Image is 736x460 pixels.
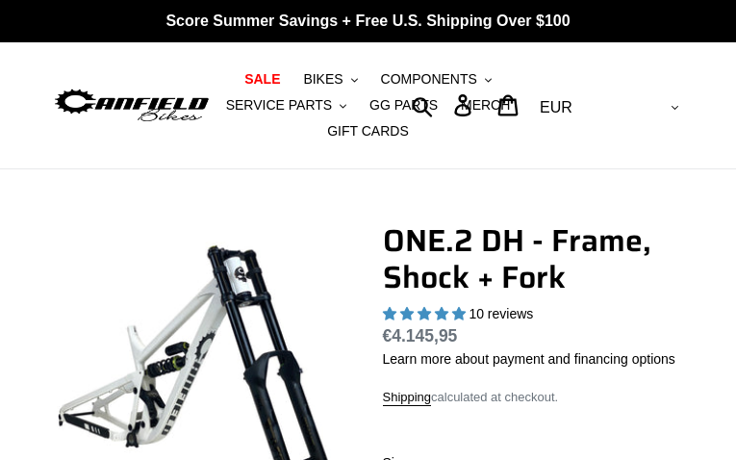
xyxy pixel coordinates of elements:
[327,123,409,140] span: GIFT CARDS
[226,97,332,114] span: SERVICE PARTS
[383,306,470,321] span: 5.00 stars
[317,118,419,144] a: GIFT CARDS
[235,66,290,92] a: SALE
[383,222,684,296] h1: ONE.2 DH - Frame, Shock + Fork
[371,66,501,92] button: COMPONENTS
[383,326,458,345] span: €4.145,95
[383,351,675,367] a: Learn more about payment and financing options
[244,71,280,88] span: SALE
[381,71,477,88] span: COMPONENTS
[360,92,447,118] a: GG PARTS
[383,390,432,406] a: Shipping
[469,306,533,321] span: 10 reviews
[383,388,684,407] div: calculated at checkout.
[303,71,343,88] span: BIKES
[369,97,438,114] span: GG PARTS
[216,92,356,118] button: SERVICE PARTS
[53,86,211,125] img: Canfield Bikes
[293,66,367,92] button: BIKES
